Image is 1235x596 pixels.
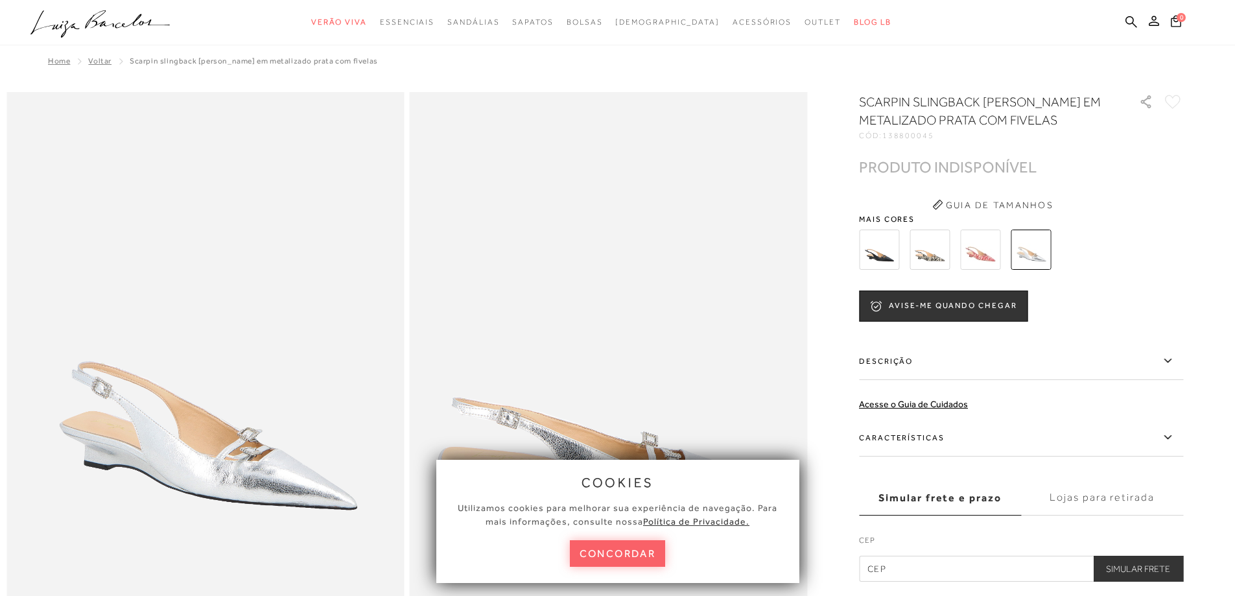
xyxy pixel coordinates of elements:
input: CEP [859,556,1183,582]
span: Acessórios [733,18,792,27]
a: Voltar [88,56,112,66]
span: cookies [582,475,654,490]
label: Características [859,419,1183,457]
a: noSubCategoriesText [380,10,434,34]
span: Sapatos [512,18,553,27]
div: CÓD: [859,132,1118,139]
span: Utilizamos cookies para melhorar sua experiência de navegação. Para mais informações, consulte nossa [458,503,777,527]
span: Essenciais [380,18,434,27]
span: SCARPIN SLINGBACK [PERSON_NAME] EM METALIZADO PRATA COM FIVELAS [130,56,378,66]
span: Sandálias [447,18,499,27]
a: Política de Privacidade. [643,516,749,527]
img: SCARPIN SLINGBACK ANABELA EM COURO ZEBRA VERMELHA COM FIVELAS [960,230,1000,270]
button: 0 [1167,14,1185,32]
div: PRODUTO INDISPONÍVEL [859,160,1037,174]
a: Home [48,56,70,66]
a: noSubCategoriesText [567,10,603,34]
a: Acesse o Guia de Cuidados [859,399,968,409]
a: noSubCategoriesText [311,10,367,34]
a: noSubCategoriesText [733,10,792,34]
button: concordar [570,540,666,567]
span: Outlet [805,18,841,27]
span: Verão Viva [311,18,367,27]
a: noSubCategoriesText [805,10,841,34]
span: Mais cores [859,215,1183,223]
label: CEP [859,534,1183,553]
h1: SCARPIN SLINGBACK [PERSON_NAME] EM METALIZADO PRATA COM FIVELAS [859,93,1102,129]
span: Bolsas [567,18,603,27]
label: Descrição [859,342,1183,380]
button: Simular Frete [1093,556,1183,582]
span: 0 [1177,13,1186,22]
span: 138800045 [882,131,934,140]
label: Lojas para retirada [1021,481,1183,516]
a: noSubCategoriesText [447,10,499,34]
span: BLOG LB [854,18,891,27]
a: noSubCategoriesText [512,10,553,34]
span: [DEMOGRAPHIC_DATA] [615,18,720,27]
button: AVISE-ME QUANDO CHEGAR [859,291,1028,322]
img: SCARPIN SLINGBACK ANABELA EM COURO ZEBRA PRETO COM FIVELAS [910,230,950,270]
a: BLOG LB [854,10,891,34]
img: SCARPIN SLINGBACK ANABELA EM COURO PRETO COM FIVELAS [859,230,899,270]
img: SCARPIN SLINGBACK ANABELA EM METALIZADO PRATA COM FIVELAS [1011,230,1051,270]
button: Guia de Tamanhos [928,195,1057,215]
label: Simular frete e prazo [859,481,1021,516]
a: noSubCategoriesText [615,10,720,34]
